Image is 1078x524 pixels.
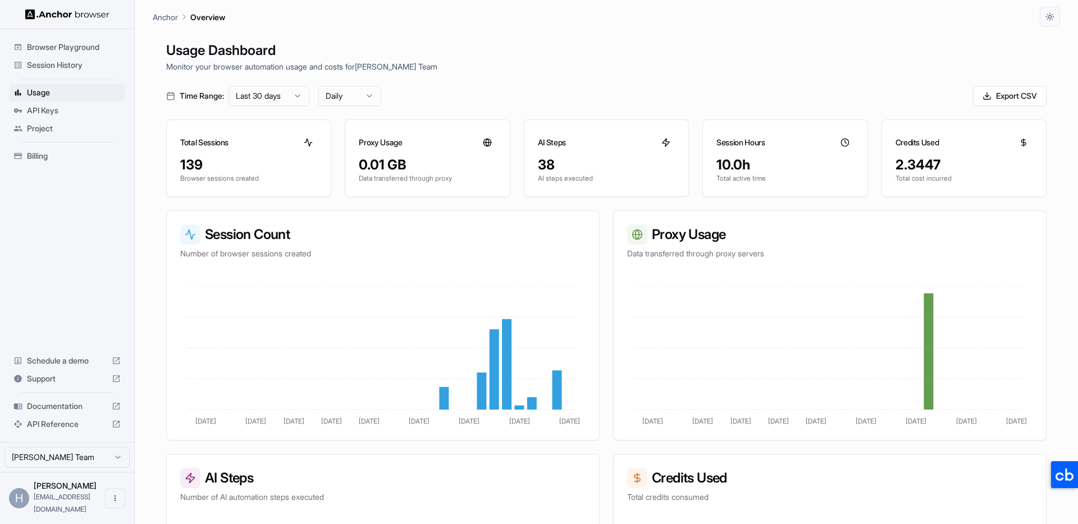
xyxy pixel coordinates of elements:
[459,417,479,425] tspan: [DATE]
[806,417,826,425] tspan: [DATE]
[180,137,229,148] h3: Total Sessions
[9,147,125,165] div: Billing
[153,11,225,23] nav: breadcrumb
[509,417,530,425] tspan: [DATE]
[9,415,125,433] div: API Reference
[180,174,317,183] p: Browser sessions created
[25,9,109,20] img: Anchor Logo
[9,84,125,102] div: Usage
[245,417,266,425] tspan: [DATE]
[716,156,853,174] div: 10.0h
[34,481,97,490] span: Hung Hoang
[538,174,675,183] p: AI steps executed
[9,102,125,119] div: API Keys
[409,417,430,425] tspan: [DATE]
[180,248,586,259] p: Number of browser sessions created
[166,61,1047,72] p: Monitor your browser automation usage and costs for [PERSON_NAME] Team
[166,40,1047,61] h1: Usage Dashboard
[896,156,1033,174] div: 2.3447
[896,137,939,148] h3: Credits Used
[956,417,977,425] tspan: [DATE]
[9,370,125,388] div: Support
[730,417,751,425] tspan: [DATE]
[1006,417,1027,425] tspan: [DATE]
[105,488,125,508] button: Open menu
[559,417,580,425] tspan: [DATE]
[27,87,121,98] span: Usage
[190,11,225,23] p: Overview
[538,156,675,174] div: 38
[180,156,317,174] div: 139
[9,38,125,56] div: Browser Playground
[716,174,853,183] p: Total active time
[180,224,586,245] h3: Session Count
[321,417,342,425] tspan: [DATE]
[27,105,121,116] span: API Keys
[359,156,496,174] div: 0.01 GB
[9,119,125,137] div: Project
[627,491,1033,503] p: Total credits consumed
[180,468,586,488] h3: AI Steps
[359,137,402,148] h3: Proxy Usage
[642,417,663,425] tspan: [DATE]
[359,174,496,183] p: Data transferred through proxy
[27,419,107,430] span: API Reference
[9,56,125,74] div: Session History
[856,417,876,425] tspan: [DATE]
[284,417,304,425] tspan: [DATE]
[973,86,1047,106] button: Export CSV
[627,248,1033,259] p: Data transferred through proxy servers
[359,417,380,425] tspan: [DATE]
[896,174,1033,183] p: Total cost incurred
[153,11,178,23] p: Anchor
[768,417,789,425] tspan: [DATE]
[27,42,121,53] span: Browser Playground
[27,373,107,384] span: Support
[27,59,121,71] span: Session History
[27,123,121,134] span: Project
[34,493,90,513] span: hung@zalos.io
[180,90,224,102] span: Time Range:
[195,417,216,425] tspan: [DATE]
[9,397,125,415] div: Documentation
[27,401,107,412] span: Documentation
[9,352,125,370] div: Schedule a demo
[906,417,926,425] tspan: [DATE]
[692,417,713,425] tspan: [DATE]
[627,468,1033,488] h3: Credits Used
[180,491,586,503] p: Number of AI automation steps executed
[538,137,566,148] h3: AI Steps
[27,150,121,162] span: Billing
[9,488,29,508] div: H
[27,355,107,366] span: Schedule a demo
[627,224,1033,245] h3: Proxy Usage
[716,137,765,148] h3: Session Hours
